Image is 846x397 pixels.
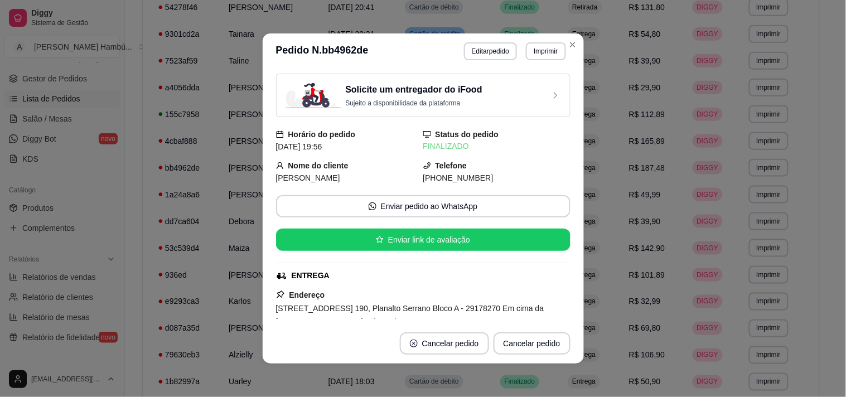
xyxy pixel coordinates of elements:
[410,340,418,347] span: close-circle
[276,195,571,217] button: whats-appEnviar pedido ao WhatsApp
[423,173,494,182] span: [PHONE_NUMBER]
[436,161,467,170] strong: Telefone
[276,173,340,182] span: [PERSON_NAME]
[288,130,356,139] strong: Horário do pedido
[346,83,482,96] h3: Solicite um entregador do iFood
[423,141,571,152] div: FINALIZADO
[526,42,565,60] button: Imprimir
[376,236,384,244] span: star
[288,161,349,170] strong: Nome do cliente
[276,42,369,60] h3: Pedido N. bb4962de
[564,36,582,54] button: Close
[276,162,284,170] span: user
[400,332,489,355] button: close-circleCancelar pedido
[369,202,376,210] span: whats-app
[464,42,517,60] button: Editarpedido
[423,162,431,170] span: phone
[436,130,499,139] strong: Status do pedido
[286,83,341,108] img: delivery-image
[276,130,284,138] span: calendar
[276,142,322,151] span: [DATE] 19:56
[276,290,285,299] span: pushpin
[292,270,330,282] div: ENTREGA
[276,229,571,251] button: starEnviar link de avaliação
[423,130,431,138] span: desktop
[346,99,482,108] p: Sujeito a disponibilidade da plataforma
[276,304,544,326] span: [STREET_ADDRESS] 190, Planalto Serrano Bloco A - 29178270 Em cima da [DEMOGRAPHIC_DATA] universal
[289,291,325,299] strong: Endereço
[494,332,571,355] button: Cancelar pedido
